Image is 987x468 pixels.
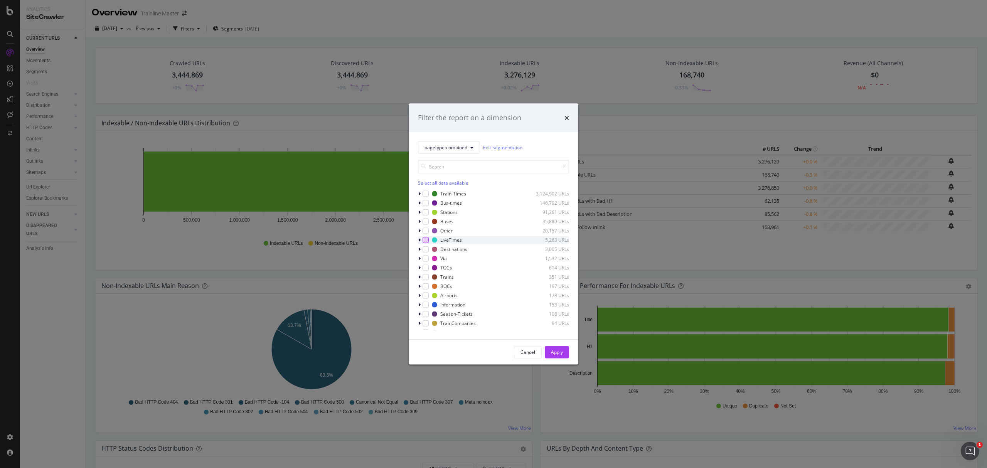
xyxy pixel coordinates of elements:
[424,144,467,151] span: pagetype-combined
[520,349,535,355] div: Cancel
[531,237,569,243] div: 5,263 URLs
[418,141,480,153] button: pagetype-combined
[440,218,453,225] div: Buses
[440,274,454,280] div: Trains
[483,143,522,152] a: Edit Segmentation
[440,301,465,308] div: Information
[440,283,452,290] div: BOCs
[531,190,569,197] div: 3,124,902 URLs
[440,237,462,243] div: LiveTimes
[531,200,569,206] div: 146,792 URLs
[977,442,983,448] span: 1
[514,346,542,358] button: Cancel
[440,264,452,271] div: TOCs
[440,190,466,197] div: Train-Times
[531,218,569,225] div: 35,880 URLs
[418,179,569,186] div: Select all data available
[440,246,467,253] div: Destinations
[531,329,569,336] div: 61 URLs
[440,200,462,206] div: Bus-times
[545,346,569,358] button: Apply
[440,227,453,234] div: Other
[440,292,458,299] div: Airports
[531,255,569,262] div: 1,532 URLs
[440,320,476,327] div: TrainCompanies
[418,160,569,173] input: Search
[531,283,569,290] div: 197 URLs
[418,113,521,123] div: Filter the report on a dimension
[531,301,569,308] div: 153 URLs
[531,209,569,215] div: 91,261 URLs
[961,442,979,460] iframe: Intercom live chat
[564,113,569,123] div: times
[409,104,578,365] div: modal
[531,264,569,271] div: 614 URLs
[440,311,473,317] div: Season-Tickets
[531,320,569,327] div: 94 URLs
[440,209,458,215] div: Stations
[440,255,447,262] div: Via
[531,274,569,280] div: 351 URLs
[531,311,569,317] div: 108 URLs
[440,329,477,336] div: Airport-transfers
[531,227,569,234] div: 20,157 URLs
[531,246,569,253] div: 3,005 URLs
[551,349,563,355] div: Apply
[531,292,569,299] div: 178 URLs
